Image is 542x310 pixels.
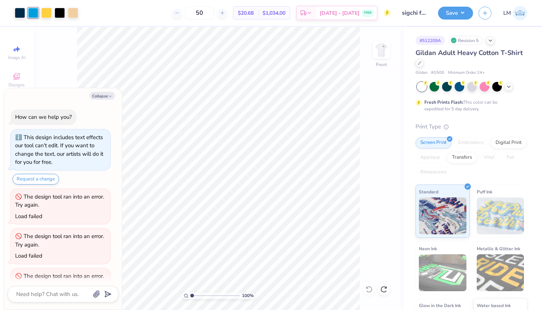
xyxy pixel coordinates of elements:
[477,254,524,291] img: Metallic & Glitter Ink
[477,245,520,252] span: Metallic & Glitter Ink
[15,232,104,248] div: The design tool ran into an error. Try again.
[15,193,104,209] div: The design tool ran into an error. Try again.
[263,9,285,17] span: $1,034.00
[438,7,473,20] button: Save
[431,70,444,76] span: # G500
[416,152,445,163] div: Applique
[477,197,524,234] img: Puff Ink
[416,70,427,76] span: Gildan
[238,9,254,17] span: $20.68
[320,9,359,17] span: [DATE] - [DATE]
[454,137,489,148] div: Embroidery
[90,92,115,100] button: Collapse
[13,174,59,185] button: Request a change
[419,245,437,252] span: Neon Ink
[419,254,466,291] img: Neon Ink
[416,123,527,131] div: Print Type
[15,113,72,121] div: How can we help you?
[364,10,372,15] span: FREE
[424,99,515,112] div: This color can be expedited for 5 day delivery.
[477,302,511,309] span: Water based Ink
[449,36,483,45] div: Revision 5
[419,302,461,309] span: Glow in the Dark Ink
[479,152,500,163] div: Vinyl
[416,36,445,45] div: # 512209A
[242,292,254,299] span: 100 %
[513,6,527,20] img: Lauren Mcdougal
[503,6,527,20] a: LM
[491,137,527,148] div: Digital Print
[376,61,387,68] div: Front
[502,152,519,163] div: Foil
[416,167,451,178] div: Rhinestones
[503,9,511,17] span: LM
[374,43,389,58] img: Front
[15,134,103,166] div: This design includes text effects our tool can't edit. If you want to change the text, our artist...
[416,137,451,148] div: Screen Print
[396,6,432,20] input: Untitled Design
[8,55,25,61] span: Image AI
[15,213,42,220] div: Load failed
[447,152,477,163] div: Transfers
[15,272,104,288] div: The design tool ran into an error. Try again.
[448,70,485,76] span: Minimum Order: 24 +
[419,188,438,196] span: Standard
[416,48,523,57] span: Gildan Adult Heavy Cotton T-Shirt
[185,6,214,20] input: – –
[8,82,25,88] span: Designs
[424,99,463,105] strong: Fresh Prints Flash:
[15,252,42,259] div: Load failed
[477,188,492,196] span: Puff Ink
[419,197,466,234] img: Standard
